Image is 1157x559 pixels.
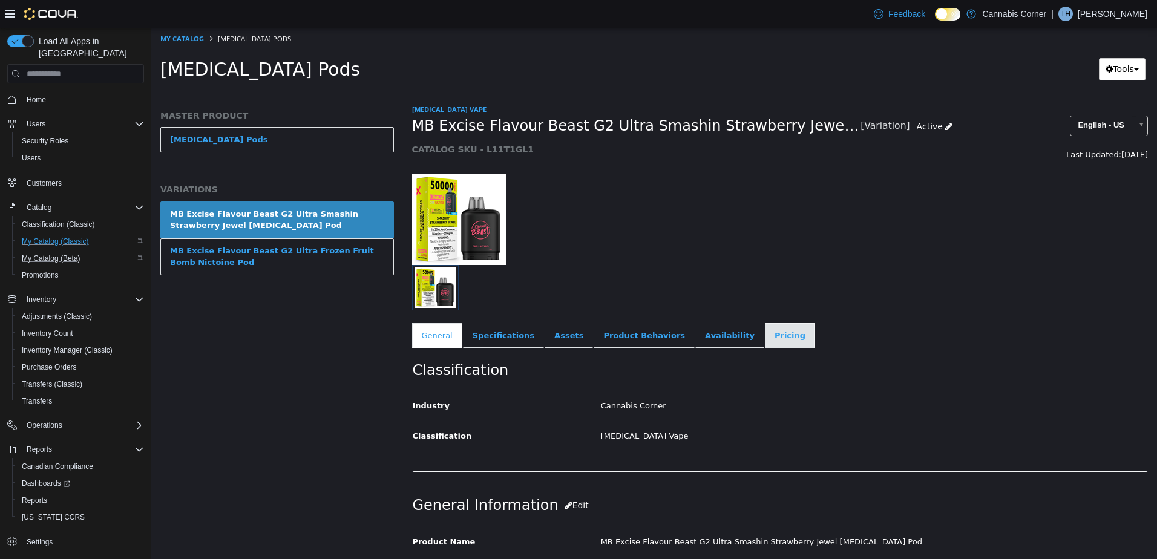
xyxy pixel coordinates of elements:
[22,93,51,107] a: Home
[27,420,62,430] span: Operations
[27,95,46,105] span: Home
[17,234,94,249] a: My Catalog (Classic)
[22,270,59,280] span: Promotions
[261,333,997,352] h2: Classification
[12,359,149,376] button: Purchase Orders
[24,8,78,20] img: Cova
[442,295,543,321] a: Product Behaviors
[2,174,149,191] button: Customers
[12,475,149,492] a: Dashboards
[12,308,149,325] button: Adjustments (Classic)
[1051,7,1054,21] p: |
[888,8,925,20] span: Feedback
[919,88,980,107] span: English - US
[261,373,299,382] span: Industry
[22,153,41,163] span: Users
[22,479,70,488] span: Dashboards
[12,250,149,267] button: My Catalog (Beta)
[441,398,1005,419] div: [MEDICAL_DATA] Vape
[22,329,73,338] span: Inventory Count
[22,396,52,406] span: Transfers
[17,343,117,358] a: Inventory Manager (Classic)
[17,377,144,391] span: Transfers (Classic)
[17,510,90,525] a: [US_STATE] CCRS
[261,466,997,489] h2: General Information
[17,360,82,374] a: Purchase Orders
[22,534,144,549] span: Settings
[261,404,321,413] span: Classification
[22,512,85,522] span: [US_STATE] CCRS
[27,178,62,188] span: Customers
[17,459,144,474] span: Canadian Compliance
[17,151,45,165] a: Users
[915,122,970,131] span: Last Updated:
[17,309,97,324] a: Adjustments (Classic)
[17,134,73,148] a: Security Roles
[869,2,930,26] a: Feedback
[9,31,209,52] span: [MEDICAL_DATA] Pods
[22,253,80,263] span: My Catalog (Beta)
[22,117,144,131] span: Users
[261,116,808,127] h5: CATALOG SKU - L11T1GL1
[17,377,87,391] a: Transfers (Classic)
[441,368,1005,389] div: Cannabis Corner
[12,458,149,475] button: Canadian Compliance
[27,203,51,212] span: Catalog
[261,295,311,321] a: General
[393,295,442,321] a: Assets
[12,233,149,250] button: My Catalog (Classic)
[17,510,144,525] span: Washington CCRS
[2,441,149,458] button: Reports
[17,476,75,491] a: Dashboards
[22,345,113,355] span: Inventory Manager (Classic)
[12,325,149,342] button: Inventory Count
[17,394,144,408] span: Transfers
[17,268,144,283] span: Promotions
[17,134,144,148] span: Security Roles
[970,122,997,131] span: [DATE]
[9,99,243,125] a: [MEDICAL_DATA] Pods
[22,237,89,246] span: My Catalog (Classic)
[17,251,85,266] a: My Catalog (Beta)
[17,459,98,474] a: Canadian Compliance
[17,309,144,324] span: Adjustments (Classic)
[261,77,335,86] a: [MEDICAL_DATA] Vape
[19,217,233,241] div: MB Excise Flavour Beast G2 Ultra Frozen Fruit Bomb Nictoine Pod
[27,295,56,304] span: Inventory
[22,117,50,131] button: Users
[22,418,144,433] span: Operations
[17,394,57,408] a: Transfers
[22,442,144,457] span: Reports
[22,220,95,229] span: Classification (Classic)
[12,342,149,359] button: Inventory Manager (Classic)
[2,533,149,551] button: Settings
[22,200,56,215] button: Catalog
[34,35,144,59] span: Load All Apps in [GEOGRAPHIC_DATA]
[17,360,144,374] span: Purchase Orders
[22,292,144,307] span: Inventory
[2,417,149,434] button: Operations
[17,217,100,232] a: Classification (Classic)
[17,493,144,508] span: Reports
[17,343,144,358] span: Inventory Manager (Classic)
[17,268,64,283] a: Promotions
[12,216,149,233] button: Classification (Classic)
[2,116,149,132] button: Users
[935,8,960,21] input: Dark Mode
[441,504,1005,525] div: MB Excise Flavour Beast G2 Ultra Smashin Strawberry Jewel [MEDICAL_DATA] Pod
[12,267,149,284] button: Promotions
[22,136,68,146] span: Security Roles
[22,418,67,433] button: Operations
[9,6,53,15] a: My Catalog
[614,295,664,321] a: Pricing
[22,176,67,191] a: Customers
[765,94,792,103] span: Active
[12,509,149,526] button: [US_STATE] CCRS
[9,82,243,93] h5: MASTER PRODUCT
[407,466,444,489] button: Edit
[17,326,78,341] a: Inventory Count
[544,295,613,321] a: Availability
[12,132,149,149] button: Security Roles
[17,476,144,491] span: Dashboards
[709,94,758,103] small: [Variation]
